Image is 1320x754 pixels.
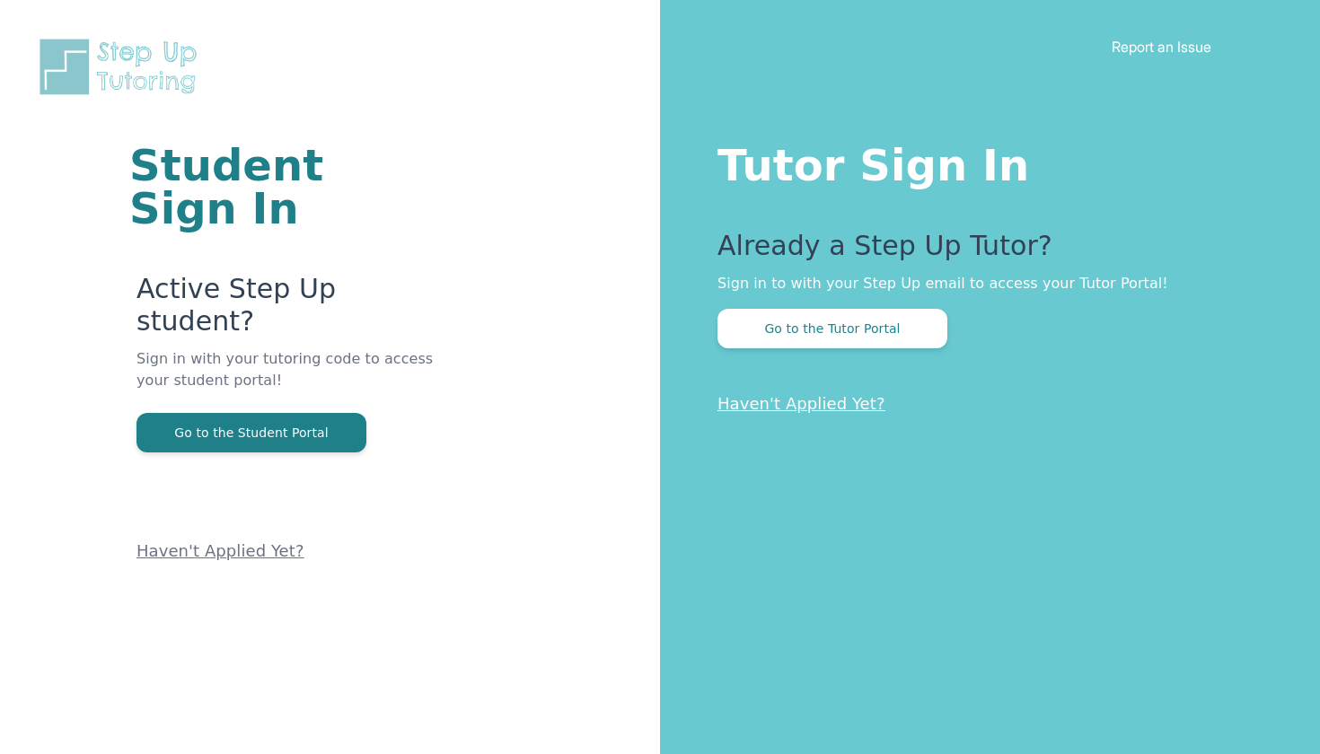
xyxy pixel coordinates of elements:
a: Go to the Student Portal [136,424,366,441]
button: Go to the Tutor Portal [717,309,947,348]
p: Active Step Up student? [136,273,444,348]
p: Already a Step Up Tutor? [717,230,1248,273]
a: Haven't Applied Yet? [717,394,885,413]
button: Go to the Student Portal [136,413,366,452]
p: Sign in to with your Step Up email to access your Tutor Portal! [717,273,1248,294]
p: Sign in with your tutoring code to access your student portal! [136,348,444,413]
h1: Tutor Sign In [717,136,1248,187]
a: Haven't Applied Yet? [136,541,304,560]
a: Go to the Tutor Portal [717,320,947,337]
img: Step Up Tutoring horizontal logo [36,36,208,98]
h1: Student Sign In [129,144,444,230]
a: Report an Issue [1112,38,1211,56]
